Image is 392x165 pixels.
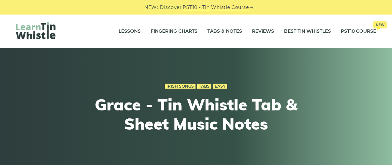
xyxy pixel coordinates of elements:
a: PST10 CourseNew [341,23,376,40]
a: Easy [213,84,227,89]
a: Tabs [197,84,211,89]
a: Reviews [252,23,274,40]
a: Best Tin Whistles [284,23,331,40]
a: Tabs & Notes [207,23,242,40]
a: Fingering Charts [151,23,197,40]
h1: Grace - Tin Whistle Tab & Sheet Music Notes [75,95,318,133]
span: New [373,21,387,28]
img: LearnTinWhistle.com [16,22,55,39]
a: Lessons [119,23,141,40]
a: Irish Songs [165,84,196,89]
